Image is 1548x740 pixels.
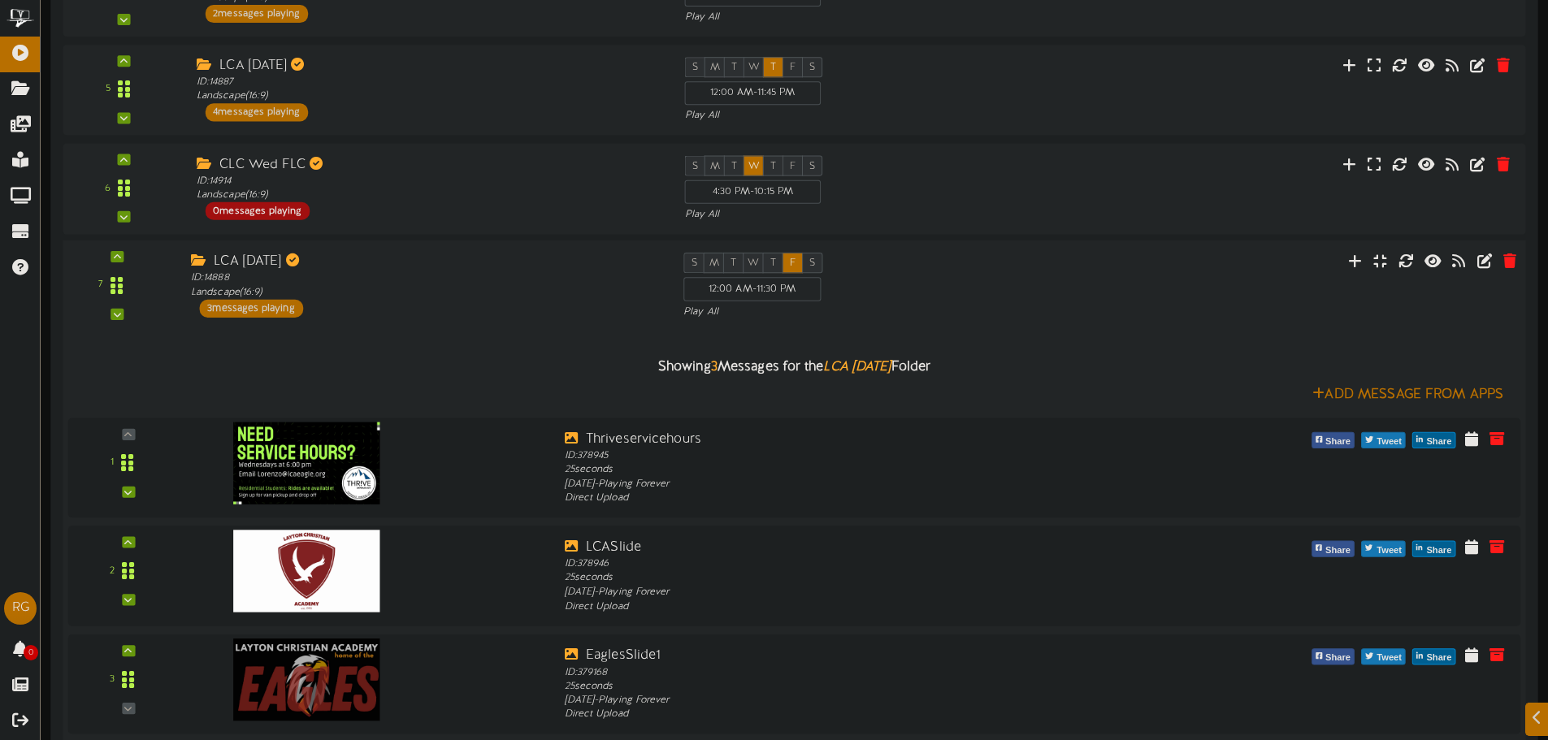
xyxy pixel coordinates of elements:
[770,257,776,269] span: T
[790,62,796,73] span: F
[1412,648,1455,664] button: Share
[1312,648,1355,664] button: Share
[685,82,822,106] div: 12:00 AM - 11:45 PM
[197,76,660,103] div: ID: 14887 Landscape ( 16:9 )
[24,645,38,660] span: 0
[770,161,776,172] span: T
[823,360,891,374] i: LCA [DATE]
[1412,432,1455,448] button: Share
[731,161,737,172] span: T
[191,253,659,271] div: LCA [DATE]
[1373,433,1405,451] span: Tweet
[565,647,1146,665] div: EaglesSlide1
[692,62,698,73] span: S
[233,638,379,721] img: f5ea67ce-e6ed-4a92-8a25-3f9c30cf77b1.jpg
[105,182,111,196] div: 6
[709,257,719,269] span: M
[205,202,309,220] div: 0 messages playing
[683,305,1028,319] div: Play All
[1373,649,1405,667] span: Tweet
[233,422,379,504] img: 47b0136b-13f2-4faf-888c-35b6e1fba08a.jpg
[809,62,815,73] span: S
[565,665,1146,694] div: ID: 379168 25 seconds
[565,449,1146,478] div: ID: 378945 25 seconds
[1361,648,1406,664] button: Tweet
[565,477,1146,491] div: [DATE] - Playing Forever
[1307,385,1508,405] button: Add Message From Apps
[1361,540,1406,556] button: Tweet
[711,360,718,374] span: 3
[710,161,720,172] span: M
[233,530,379,612] img: 3b3c862b-ea00-4d15-8381-b472a52b8246.jpg
[565,586,1146,599] div: [DATE] - Playing Forever
[197,57,660,76] div: LCA [DATE]
[565,599,1146,613] div: Direct Upload
[683,277,821,301] div: 12:00 AM - 11:30 PM
[1412,540,1455,556] button: Share
[1322,649,1354,667] span: Share
[692,257,697,269] span: S
[199,300,303,318] div: 3 messages playing
[685,208,1026,222] div: Play All
[748,62,760,73] span: W
[685,11,1026,24] div: Play All
[197,175,660,202] div: ID: 14914 Landscape ( 16:9 )
[565,694,1146,708] div: [DATE] - Playing Forever
[790,257,796,269] span: F
[790,161,796,172] span: F
[809,161,815,172] span: S
[1361,432,1406,448] button: Tweet
[685,110,1026,123] div: Play All
[692,161,698,172] span: S
[1312,540,1355,556] button: Share
[685,180,822,204] div: 4:30 PM - 10:15 PM
[565,708,1146,721] div: Direct Upload
[1373,541,1405,559] span: Tweet
[1423,649,1455,667] span: Share
[748,257,759,269] span: W
[205,104,307,122] div: 4 messages playing
[1423,433,1455,451] span: Share
[205,5,307,23] div: 2 messages playing
[748,161,760,172] span: W
[565,557,1146,586] div: ID: 378946 25 seconds
[731,62,737,73] span: T
[809,257,815,269] span: S
[565,431,1146,449] div: Thriveservicehours
[197,156,660,175] div: CLC Wed FLC
[1322,433,1354,451] span: Share
[731,257,736,269] span: T
[55,350,1533,385] div: Showing Messages for the Folder
[710,62,720,73] span: M
[4,592,37,625] div: RG
[1312,432,1355,448] button: Share
[191,271,659,300] div: ID: 14888 Landscape ( 16:9 )
[1423,541,1455,559] span: Share
[1322,541,1354,559] span: Share
[770,62,776,73] span: T
[565,539,1146,557] div: LCASlide
[565,491,1146,505] div: Direct Upload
